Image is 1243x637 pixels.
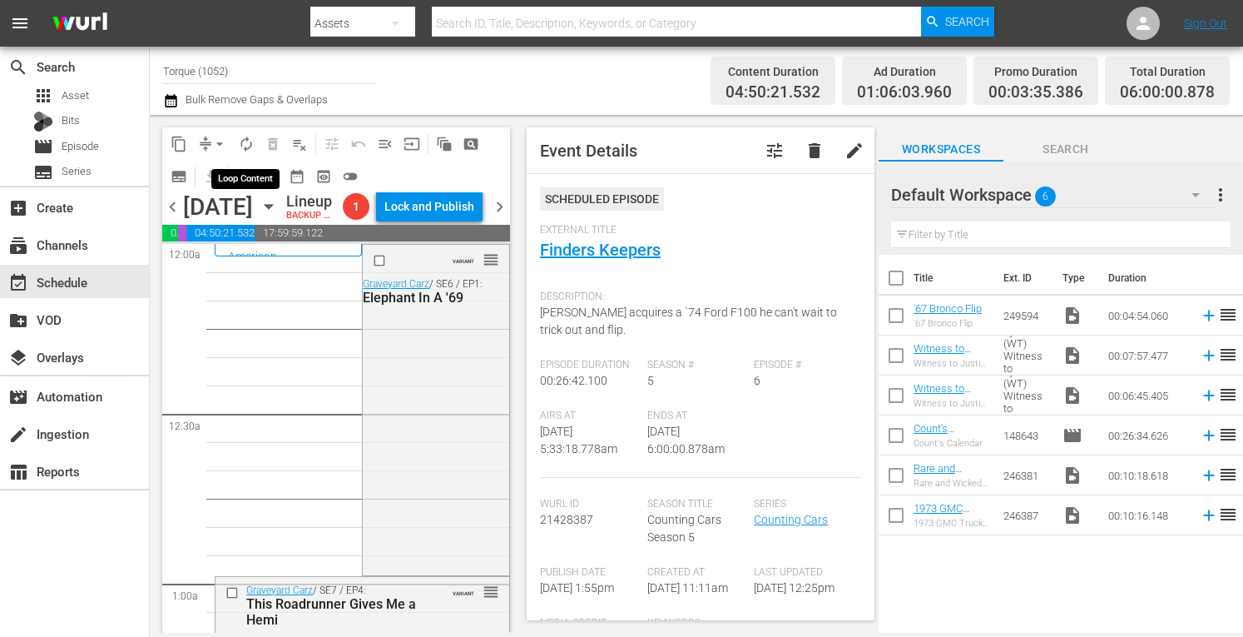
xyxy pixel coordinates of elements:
[1218,305,1238,325] span: reorder
[463,136,479,152] span: pageview_outlined
[1062,465,1082,485] span: Video
[342,168,359,185] span: toggle_off
[246,585,313,596] a: Graveyard Carz
[945,7,989,37] span: Search
[1102,495,1193,535] td: 00:10:16.148
[483,251,499,267] button: reorder
[857,83,952,102] span: 01:06:03.960
[1062,505,1082,525] span: Video
[33,162,53,182] span: Series
[255,225,509,241] span: 17:59:59.122
[540,566,639,580] span: Publish Date
[8,462,28,482] span: Reports
[647,410,746,423] span: Ends At
[436,136,453,152] span: auto_awesome_motion_outlined
[162,225,178,241] span: 01:06:03.960
[225,160,257,192] span: Day Calendar View
[997,416,1056,455] td: 148643
[483,583,499,601] span: reorder
[8,425,28,445] span: Ingestion
[754,359,853,372] span: Episode #
[166,163,192,190] span: Create Series Block
[178,225,186,241] span: 00:03:35.386
[483,583,499,600] button: reorder
[1218,345,1238,365] span: reorder
[162,197,183,217] span: chevron_left
[183,193,253,221] div: [DATE]
[914,382,990,457] a: Witness to Justice by A&E (WT) Witness to Justice: [PERSON_NAME] 150
[540,224,853,237] span: External Title
[1035,179,1056,214] span: 6
[1200,426,1218,445] svg: Add to Schedule
[8,387,28,407] span: Automation
[246,596,431,628] div: This Roadrunner Gives Me a Hemi
[166,131,192,157] span: Copy Lineup
[914,318,982,329] div: '67 Bronco Flip
[286,131,313,157] span: Clear Lineup
[647,617,746,630] span: Keywords
[1052,255,1098,301] th: Type
[1200,306,1218,325] svg: Add to Schedule
[988,83,1083,102] span: 00:03:35.386
[725,83,820,102] span: 04:50:21.532
[754,374,760,387] span: 6
[1218,425,1238,445] span: reorder
[363,290,504,306] div: Elephant In A '69
[540,187,664,211] div: Scheduled Episode
[246,585,431,628] div: / SE7 / EP4:
[993,255,1052,301] th: Ext. ID
[62,138,99,155] span: Episode
[914,422,955,447] a: Count's Calendar
[337,163,364,190] span: 24 hours Lineup View is OFF
[647,513,721,544] span: Counting Cars Season 5
[315,168,332,185] span: preview_outlined
[540,240,661,260] a: Finders Keepers
[914,358,990,369] div: Witness to Justice by A&E (WT) Witness to Justice: [PERSON_NAME] 150
[313,127,345,160] span: Customize Events
[754,513,828,526] a: Counting Cars
[363,278,504,306] div: / SE6 / EP1:
[1218,385,1238,405] span: reorder
[1211,185,1231,205] span: more_vert
[834,131,874,171] button: edit
[647,359,746,372] span: Season #
[879,139,1003,160] span: Workspaces
[1120,60,1215,83] div: Total Duration
[540,410,639,423] span: Airs At
[489,197,510,217] span: chevron_right
[997,455,1056,495] td: 246381
[765,141,785,161] span: Customize Event
[805,141,825,161] span: delete
[540,513,593,526] span: 21428387
[286,211,336,221] div: BACKUP WILL DELIVER: [DATE] 4a (local)
[1184,17,1227,30] a: Sign Out
[8,198,28,218] span: Create
[540,291,853,304] span: Description:
[238,136,255,152] span: autorenew_outlined
[540,374,607,387] span: 00:26:42.100
[310,163,337,190] span: View Backup
[1120,83,1215,102] span: 06:00:00.878
[914,462,985,512] a: Rare and Wicked 1962 [PERSON_NAME]
[192,160,225,192] span: Download as CSV
[8,348,28,368] span: Overlays
[1003,139,1128,160] span: Search
[540,425,617,455] span: [DATE] 5:33:18.778am
[1098,255,1198,301] th: Duration
[171,136,187,152] span: content_copy
[647,566,746,580] span: Created At
[1062,346,1082,366] span: Video
[1200,506,1218,525] svg: Add to Schedule
[62,112,80,129] span: Bits
[914,255,993,301] th: Title
[997,336,1056,376] td: Witness to Justice by A&E (WT) Witness to Justice: [PERSON_NAME] 150
[914,342,990,417] a: Witness to Justice by A&E (WT) Witness to Justice: [PERSON_NAME] 150
[183,93,328,106] span: Bulk Remove Gaps & Overlaps
[540,306,837,336] span: [PERSON_NAME] acquires a `74 Ford F100 he can't wait to trick out and flip.
[8,273,28,293] span: Schedule
[914,398,990,409] div: Witness to Justice by A&E (WT) Witness to Justice: [PERSON_NAME] 150
[1062,425,1082,445] span: Episode
[404,136,420,152] span: input
[914,438,990,449] div: Count's Calendar
[291,136,308,152] span: playlist_remove_outlined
